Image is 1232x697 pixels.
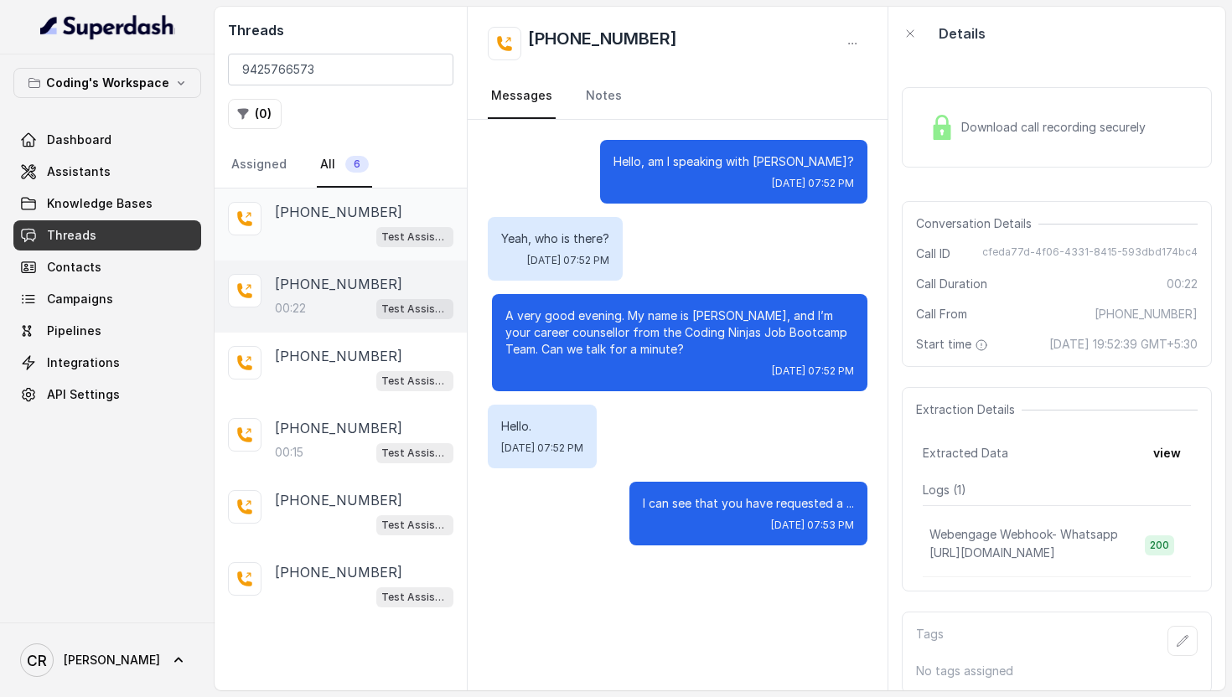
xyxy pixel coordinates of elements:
[228,20,453,40] h2: Threads
[13,220,201,250] a: Threads
[46,73,169,93] p: Coding's Workspace
[47,132,111,148] span: Dashboard
[13,379,201,410] a: API Settings
[961,119,1152,136] span: Download call recording securely
[488,74,556,119] a: Messages
[47,195,153,212] span: Knowledge Bases
[916,626,944,656] p: Tags
[345,156,369,173] span: 6
[1167,276,1198,292] span: 00:22
[228,54,453,85] input: Search by Call ID or Phone Number
[47,163,111,180] span: Assistants
[228,142,290,188] a: Assigned
[275,444,303,461] p: 00:15
[13,188,201,219] a: Knowledge Bases
[13,157,201,187] a: Assistants
[929,115,955,140] img: Lock Icon
[916,401,1022,418] span: Extraction Details
[13,637,201,684] a: [PERSON_NAME]
[916,306,967,323] span: Call From
[275,490,402,510] p: [PHONE_NUMBER]
[772,177,854,190] span: [DATE] 07:52 PM
[47,227,96,244] span: Threads
[275,562,402,582] p: [PHONE_NUMBER]
[613,153,854,170] p: Hello, am I speaking with [PERSON_NAME]?
[923,445,1008,462] span: Extracted Data
[275,346,402,366] p: [PHONE_NUMBER]
[501,441,583,455] span: [DATE] 07:52 PM
[381,301,448,318] p: Test Assistant-3
[916,336,991,353] span: Start time
[1049,336,1198,353] span: [DATE] 19:52:39 GMT+5:30
[643,495,854,512] p: I can see that you have requested a ...
[40,13,175,40] img: light.svg
[275,300,306,317] p: 00:22
[47,259,101,276] span: Contacts
[505,307,854,358] p: A very good evening. My name is [PERSON_NAME], and I’m your career counsellor from the Coding Nin...
[501,418,583,435] p: Hello.
[1143,438,1191,468] button: view
[47,354,120,371] span: Integrations
[275,274,402,294] p: [PHONE_NUMBER]
[27,652,47,669] text: CR
[228,99,282,129] button: (0)
[923,482,1191,498] p: Logs ( 1 )
[1145,535,1174,555] span: 200
[381,373,448,390] p: Test Assistant-3
[13,316,201,346] a: Pipelines
[13,125,201,155] a: Dashboard
[929,526,1118,543] p: Webengage Webhook- Whatsapp
[916,245,950,262] span: Call ID
[381,445,448,462] p: Test Assistant-3
[13,348,201,378] a: Integrations
[13,284,201,314] a: Campaigns
[1095,306,1198,323] span: [PHONE_NUMBER]
[13,68,201,98] button: Coding's Workspace
[275,202,402,222] p: [PHONE_NUMBER]
[527,254,609,267] span: [DATE] 07:52 PM
[47,291,113,307] span: Campaigns
[939,23,986,44] p: Details
[916,276,987,292] span: Call Duration
[916,215,1038,232] span: Conversation Details
[929,545,1055,560] span: [URL][DOMAIN_NAME]
[275,418,402,438] p: [PHONE_NUMBER]
[982,245,1198,262] span: cfeda77d-4f06-4331-8415-593dbd174bc4
[916,663,1198,679] p: No tags assigned
[228,142,453,188] nav: Tabs
[771,519,854,532] span: [DATE] 07:53 PM
[317,142,372,188] a: All6
[501,230,609,247] p: Yeah, who is there?
[488,74,868,119] nav: Tabs
[381,589,448,606] p: Test Assistant-3
[381,517,448,534] p: Test Assistant-3
[381,229,448,245] p: Test Assistant- 2
[47,386,120,403] span: API Settings
[64,652,160,669] span: [PERSON_NAME]
[528,27,677,60] h2: [PHONE_NUMBER]
[772,364,854,378] span: [DATE] 07:52 PM
[582,74,625,119] a: Notes
[13,252,201,282] a: Contacts
[47,323,101,339] span: Pipelines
